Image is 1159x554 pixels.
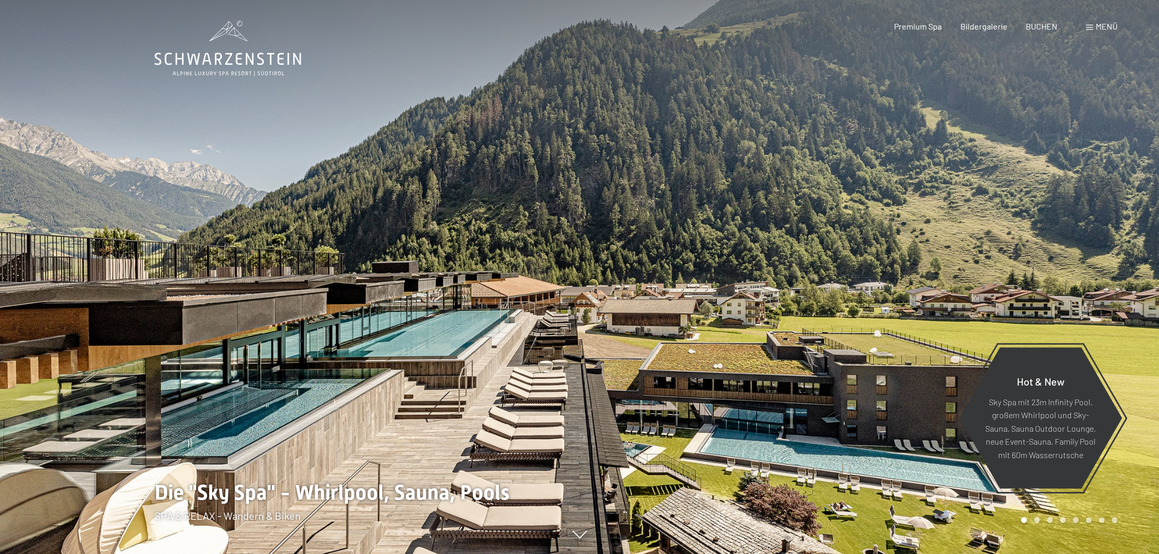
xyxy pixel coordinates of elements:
div: Carousel Page 1 (Current Slide) [1021,517,1027,523]
a: Premium Spa [894,21,942,31]
a: Bildergalerie [960,21,1008,31]
div: Carousel Pagination [1017,517,1118,523]
a: Hot & New Sky Spa mit 23m Infinity Pool, großem Whirlpool und Sky-Sauna, Sauna Outdoor Lounge, ne... [958,347,1123,489]
p: Sky Spa mit 23m Infinity Pool, großem Whirlpool und Sky-Sauna, Sauna Outdoor Lounge, neue Event-S... [984,395,1097,461]
div: Carousel Page 2 [1034,517,1040,523]
div: Carousel Page 5 [1073,517,1079,523]
span: Menü [1096,21,1118,31]
div: Carousel Page 7 [1099,517,1105,523]
div: Carousel Page 8 [1112,517,1118,523]
a: BUCHEN [1026,21,1057,31]
span: Hot & New [1017,375,1065,387]
div: Carousel Page 6 [1086,517,1092,523]
div: Carousel Page 4 [1060,517,1066,523]
div: Carousel Page 3 [1047,517,1053,523]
